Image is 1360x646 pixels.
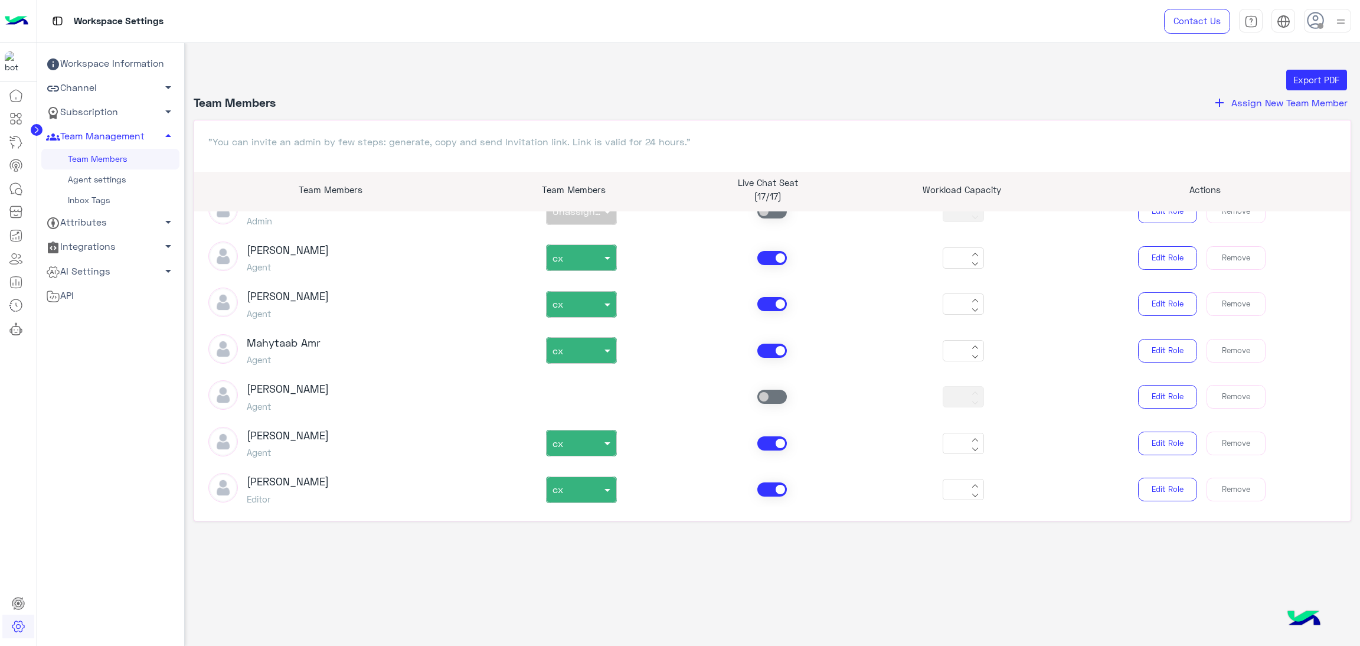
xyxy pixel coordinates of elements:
button: Edit Role [1138,200,1197,223]
button: addAssign New Team Member [1209,95,1351,110]
img: defaultAdmin.png [208,242,238,271]
h5: Editor [247,494,329,504]
img: defaultAdmin.png [208,288,238,317]
span: cx [552,345,563,356]
a: Workspace Information [41,52,179,76]
img: hulul-logo.png [1283,599,1325,640]
a: Agent settings [41,169,179,190]
button: Remove [1207,292,1266,316]
span: arrow_drop_down [161,239,175,253]
button: Edit Role [1138,246,1197,270]
img: defaultAdmin.png [208,380,238,410]
img: tab [1277,15,1290,28]
i: add [1212,96,1227,110]
p: Workspace Settings [74,14,164,30]
img: tab [50,14,65,28]
span: cx [552,252,563,263]
h5: Agent [247,401,329,412]
a: Team Management [41,125,179,149]
span: arrow_drop_down [161,215,175,229]
a: API [41,283,179,308]
h3: Mahytaab Amr [247,337,321,350]
p: Team Members [485,183,662,197]
button: Edit Role [1138,292,1197,316]
a: tab [1239,9,1263,34]
span: API [46,288,74,304]
button: Remove [1207,246,1266,270]
p: "You can invite an admin by few steps: generate, copy and send Invitation link. Link is valid for... [208,135,1337,149]
button: Edit Role [1138,339,1197,363]
h5: Agent [247,354,321,365]
h5: Agent [247,308,329,319]
button: Remove [1207,385,1266,409]
span: Export PDF [1293,74,1339,85]
p: Actions [1068,183,1342,197]
a: Subscription [41,100,179,125]
h3: [PERSON_NAME] [247,429,329,442]
button: Remove [1207,478,1266,501]
h3: [PERSON_NAME] [247,475,329,488]
img: defaultAdmin.png [208,427,238,456]
button: Edit Role [1138,432,1197,455]
h5: Agent [247,262,329,272]
a: AI Settings [41,259,179,283]
img: Logo [5,9,28,34]
h4: Team Members [194,95,276,110]
button: Remove [1207,339,1266,363]
span: arrow_drop_down [161,80,175,94]
span: arrow_drop_down [161,264,175,278]
h5: Agent [247,447,329,458]
a: Channel [41,76,179,100]
p: (17/17) [679,190,856,203]
span: Assign New Team Member [1231,97,1348,108]
a: Contact Us [1164,9,1230,34]
h3: [PERSON_NAME] [247,383,329,396]
button: Edit Role [1138,478,1197,501]
h5: Admin [247,216,329,226]
button: Export PDF [1286,70,1347,91]
button: Edit Role [1138,385,1197,409]
p: Workload Capacity [874,183,1050,197]
h3: [PERSON_NAME] [247,244,329,257]
p: Team Members [194,183,468,197]
span: arrow_drop_down [161,105,175,119]
h3: [PERSON_NAME] [247,290,329,303]
span: arrow_drop_up [161,129,175,143]
a: Integrations [41,235,179,259]
img: 1403182699927242 [5,51,26,73]
img: defaultAdmin.png [208,473,238,503]
span: cx [552,438,563,449]
img: profile [1333,14,1348,29]
button: Remove [1207,200,1266,223]
a: Attributes [41,211,179,235]
a: Inbox Tags [41,190,179,211]
img: tab [1244,15,1258,28]
p: Live Chat Seat [679,176,856,190]
img: defaultAdmin.png [208,334,238,364]
a: Team Members [41,149,179,169]
button: Remove [1207,432,1266,455]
